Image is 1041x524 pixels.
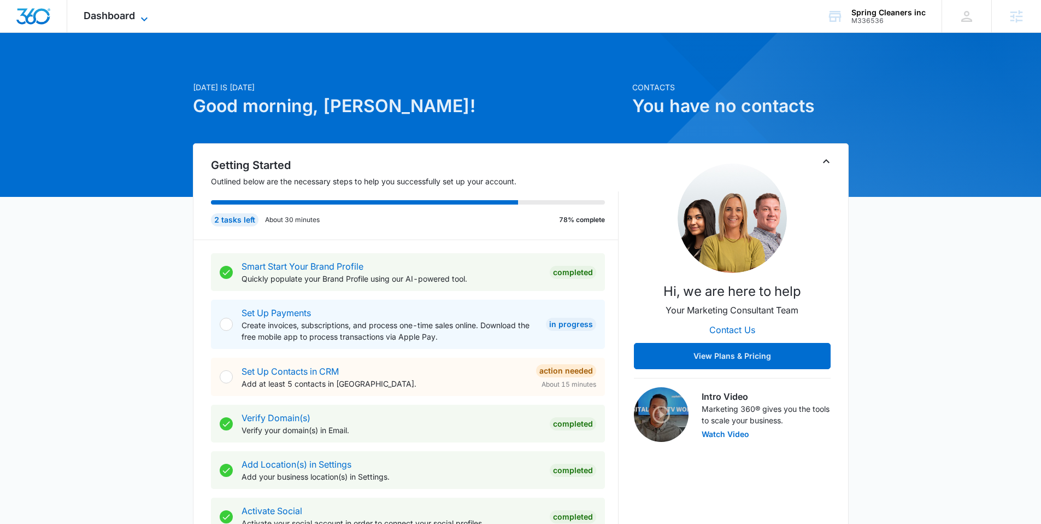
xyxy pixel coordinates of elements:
[542,380,596,389] span: About 15 minutes
[242,273,541,284] p: Quickly populate your Brand Profile using our AI-powered tool.
[550,464,596,477] div: Completed
[698,317,766,343] button: Contact Us
[242,412,310,423] a: Verify Domain(s)
[242,319,537,342] p: Create invoices, subscriptions, and process one-time sales online. Download the free mobile app t...
[31,18,54,26] div: v 4.0.25
[820,155,833,168] button: Toggle Collapse
[242,459,351,470] a: Add Location(s) in Settings
[242,505,302,516] a: Activate Social
[242,424,541,436] p: Verify your domain(s) in Email.
[242,307,311,318] a: Set Up Payments
[702,403,831,426] p: Marketing 360® gives you the tools to scale your business.
[632,81,849,93] p: Contacts
[666,304,798,317] p: Your Marketing Consultant Team
[242,366,339,377] a: Set Up Contacts in CRM
[663,282,801,301] p: Hi, we are here to help
[242,261,363,272] a: Smart Start Your Brand Profile
[211,213,258,226] div: 2 tasks left
[634,387,689,442] img: Intro Video
[211,176,619,187] p: Outlined below are the necessary steps to help you successfully set up your account.
[193,81,626,93] p: [DATE] is [DATE]
[109,63,117,72] img: tab_keywords_by_traffic_grey.svg
[559,215,605,225] p: 78% complete
[550,510,596,523] div: Completed
[851,17,926,25] div: account id
[702,390,831,403] h3: Intro Video
[550,266,596,279] div: Completed
[211,157,619,173] h2: Getting Started
[30,63,38,72] img: tab_domain_overview_orange.svg
[242,378,527,389] p: Add at least 5 contacts in [GEOGRAPHIC_DATA].
[193,93,626,119] h1: Good morning, [PERSON_NAME]!
[632,93,849,119] h1: You have no contacts
[84,10,135,21] span: Dashboard
[265,215,320,225] p: About 30 minutes
[17,18,26,26] img: logo_orange.svg
[42,65,98,72] div: Domain Overview
[550,417,596,430] div: Completed
[634,343,831,369] button: View Plans & Pricing
[702,430,749,438] button: Watch Video
[242,471,541,482] p: Add your business location(s) in Settings.
[546,318,596,331] div: In Progress
[28,28,120,37] div: Domain: [DOMAIN_NAME]
[121,65,184,72] div: Keywords by Traffic
[536,364,596,377] div: Action Needed
[17,28,26,37] img: website_grey.svg
[851,8,926,17] div: account name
